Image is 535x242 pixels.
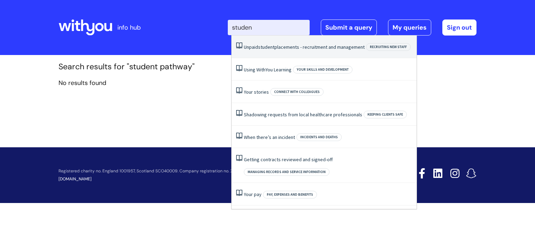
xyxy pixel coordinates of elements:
[59,176,92,182] a: [DOMAIN_NAME]
[244,44,365,50] a: Unpaidstudentplacements - recruitment and management
[244,111,362,118] a: Shadowing requests from local healthcare professionals
[59,62,476,72] h1: Search results for "student pathway"
[244,134,295,140] a: When there’s an incident
[366,43,411,51] span: Recruiting new staff
[442,19,476,36] a: Sign out
[364,111,407,118] span: Keeping clients safe
[228,19,476,36] div: | -
[244,156,333,163] a: Getting contracts reviewed and signed-off
[293,66,352,73] span: Your skills and development
[258,44,274,50] span: student
[244,89,269,95] a: Your stories
[59,169,369,173] p: Registered charity no. England 1001957, Scotland SCO40009. Company registration no. 2580377
[244,168,329,176] span: Managing records and service information
[270,88,324,96] span: Connect with colleagues
[59,77,476,88] p: No results found
[263,191,317,198] span: Pay, expenses and benefits
[117,22,141,33] p: info hub
[244,191,262,197] a: Your pay
[244,67,292,73] a: Using WithYou Learning
[296,133,342,141] span: Incidents and deaths
[388,19,431,36] a: My queries
[321,19,377,36] a: Submit a query
[228,20,310,35] input: Search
